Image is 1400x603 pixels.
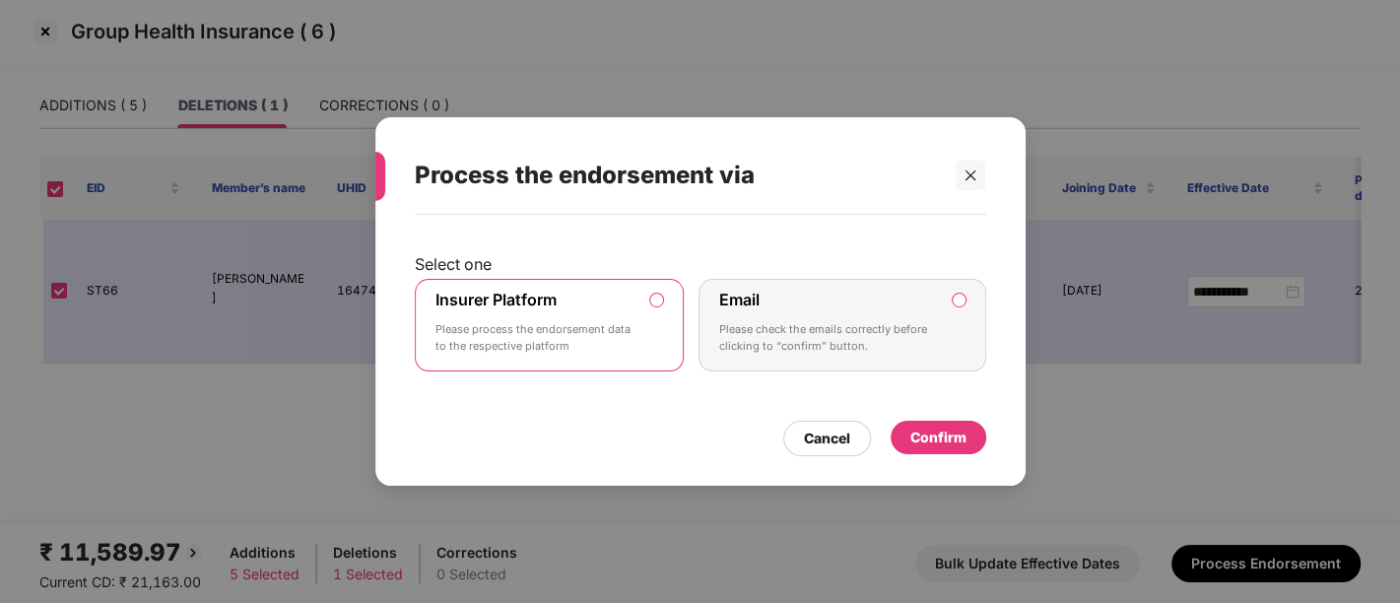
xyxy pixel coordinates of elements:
[415,254,986,274] p: Select one
[964,168,977,182] span: close
[719,290,760,309] label: Email
[719,321,938,356] p: Please check the emails correctly before clicking to “confirm” button.
[435,321,636,356] p: Please process the endorsement data to the respective platform
[910,427,967,448] div: Confirm
[804,428,850,449] div: Cancel
[415,137,939,214] div: Process the endorsement via
[435,290,557,309] label: Insurer Platform
[953,294,966,306] input: EmailPlease check the emails correctly before clicking to “confirm” button.
[650,294,663,306] input: Insurer PlatformPlease process the endorsement data to the respective platform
